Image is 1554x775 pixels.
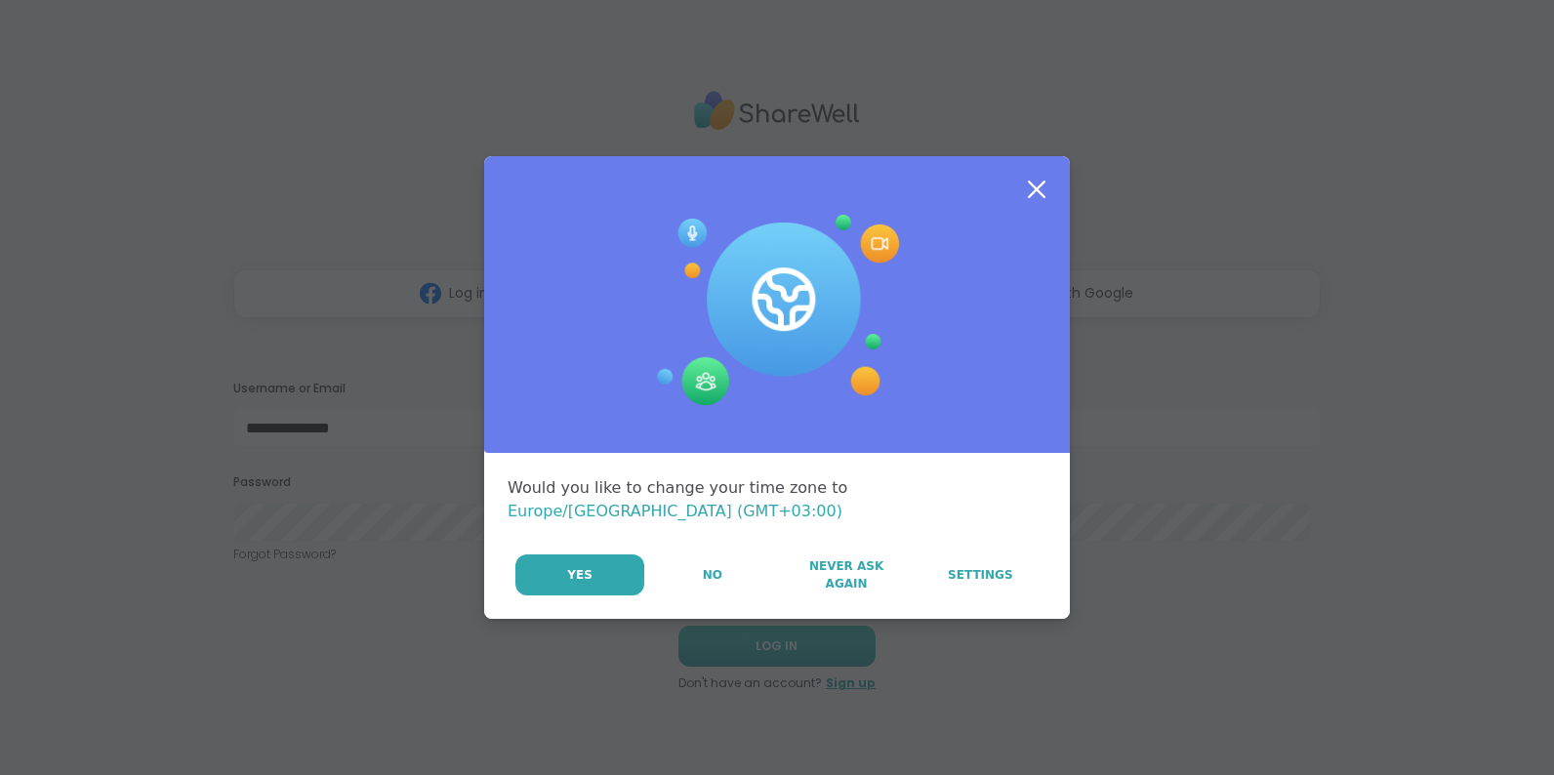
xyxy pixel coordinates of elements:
[508,476,1046,523] div: Would you like to change your time zone to
[646,554,778,595] button: No
[655,215,899,406] img: Session Experience
[790,557,902,592] span: Never Ask Again
[515,554,644,595] button: Yes
[508,502,842,520] span: Europe/[GEOGRAPHIC_DATA] (GMT+03:00)
[567,566,593,584] span: Yes
[780,554,912,595] button: Never Ask Again
[703,566,722,584] span: No
[948,566,1013,584] span: Settings
[915,554,1046,595] a: Settings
